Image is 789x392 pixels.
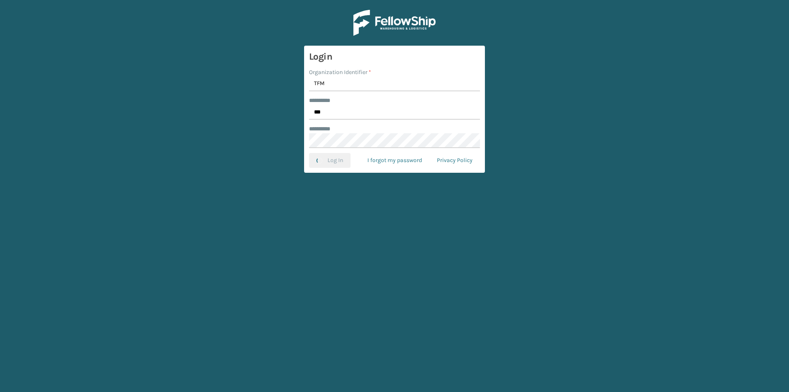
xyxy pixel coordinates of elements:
[429,153,480,168] a: Privacy Policy
[360,153,429,168] a: I forgot my password
[353,10,436,36] img: Logo
[309,153,351,168] button: Log In
[309,51,480,63] h3: Login
[309,68,371,77] label: Organization Identifier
